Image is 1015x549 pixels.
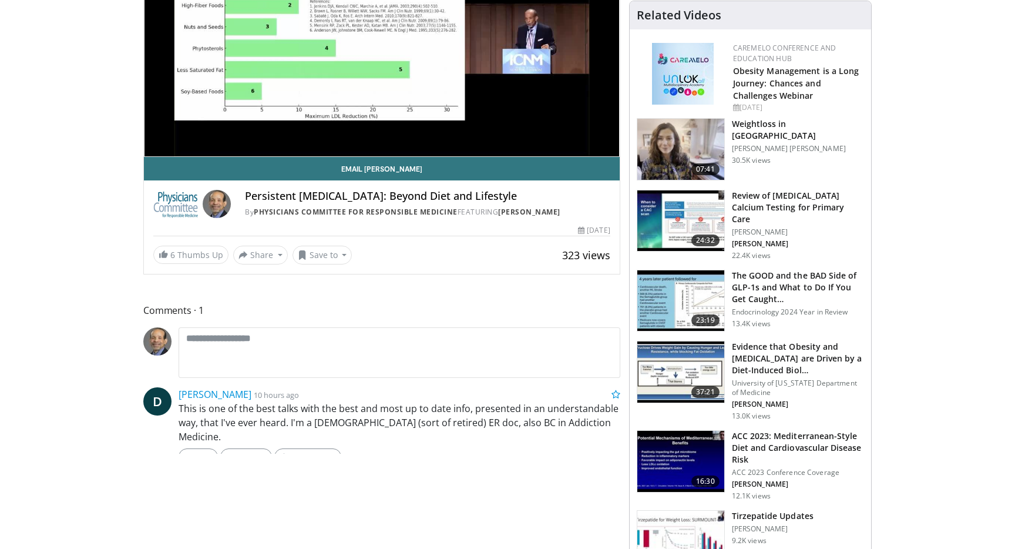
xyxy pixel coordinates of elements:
[732,400,864,409] p: [PERSON_NAME]
[732,270,864,305] h3: The GOOD and the BAD Side of GLP-1s and What to Do If You Get Caught…
[274,448,341,465] a: Thumbs Up
[732,430,864,466] h3: ACC 2023: Mediterranean-Style Diet and Cardiovascular Disease Risk
[732,510,814,522] h3: Tirzepatide Updates
[143,303,620,318] span: Comments 1
[153,190,198,218] img: Physicians Committee for Responsible Medicine
[179,448,218,465] a: Reply
[254,207,458,217] a: Physicians Committee for Responsible Medicine
[732,144,864,153] p: [PERSON_NAME] [PERSON_NAME]
[732,251,771,260] p: 22.4K views
[637,118,864,180] a: 07:41 Weightloss in [GEOGRAPHIC_DATA] [PERSON_NAME] [PERSON_NAME] 30.5K views
[179,388,251,401] a: [PERSON_NAME]
[562,248,610,262] span: 323 views
[732,411,771,421] p: 13.0K views
[245,190,610,203] h4: Persistent [MEDICAL_DATA]: Beyond Diet and Lifestyle
[732,307,864,317] p: Endocrinology 2024 Year in Review
[637,341,864,421] a: 37:21 Evidence that Obesity and [MEDICAL_DATA] are Driven by a Diet-Induced Biol… University of [...
[637,431,724,492] img: b0c32e83-cd40-4939-b266-f52db6655e49.150x105_q85_crop-smart_upscale.jpg
[245,207,610,217] div: By FEATURING
[153,246,228,264] a: 6 Thumbs Up
[732,227,864,237] p: [PERSON_NAME]
[652,43,714,105] img: 45df64a9-a6de-482c-8a90-ada250f7980c.png.150x105_q85_autocrop_double_scale_upscale_version-0.2.jpg
[691,163,720,175] span: 07:41
[732,491,771,501] p: 12.1K views
[637,270,724,332] img: 756cb5e3-da60-49d4-af2c-51c334342588.150x105_q85_crop-smart_upscale.jpg
[732,239,864,249] p: [PERSON_NAME]
[732,190,864,225] h3: Review of [MEDICAL_DATA] Calcium Testing for Primary Care
[637,190,864,260] a: 24:32 Review of [MEDICAL_DATA] Calcium Testing for Primary Care [PERSON_NAME] [PERSON_NAME] 22.4K...
[733,43,836,63] a: CaReMeLO Conference and Education Hub
[637,119,724,180] img: 9983fed1-7565-45be-8934-aef1103ce6e2.150x105_q85_crop-smart_upscale.jpg
[143,327,172,356] img: Avatar
[732,524,814,534] p: [PERSON_NAME]
[691,235,720,246] span: 24:32
[733,65,859,101] a: Obesity Management is a Long Journey: Chances and Challenges Webinar
[637,8,721,22] h4: Related Videos
[732,480,864,489] p: [PERSON_NAME]
[691,314,720,326] span: 23:19
[637,430,864,501] a: 16:30 ACC 2023: Mediterranean-Style Diet and Cardiovascular Disease Risk ACC 2023 Conference Cove...
[733,102,862,113] div: [DATE]
[732,118,864,142] h3: Weightloss in [GEOGRAPHIC_DATA]
[732,468,864,477] p: ACC 2023 Conference Coverage
[637,190,724,252] img: f4af32e0-a3f3-4dd9-8ed6-e543ca885e6d.150x105_q85_crop-smart_upscale.jpg
[637,270,864,332] a: 23:19 The GOOD and the BAD Side of GLP-1s and What to Do If You Get Caught… Endocrinology 2024 Ye...
[179,401,620,444] p: This is one of the best talks with the best and most up to date info, presented in an understanda...
[203,190,231,218] img: Avatar
[254,390,299,400] small: 10 hours ago
[498,207,560,217] a: [PERSON_NAME]
[233,246,288,265] button: Share
[637,342,724,403] img: 53591b2a-b107-489b-8d45-db59bb710304.150x105_q85_crop-smart_upscale.jpg
[732,319,771,329] p: 13.4K views
[732,156,771,165] p: 30.5K views
[691,386,720,398] span: 37:21
[732,379,864,397] p: University of [US_STATE] Department of Medicine
[293,246,352,265] button: Save to
[170,249,175,260] span: 6
[220,448,272,465] a: Message
[144,157,620,180] a: Email [PERSON_NAME]
[732,536,767,545] p: 9.2K views
[732,341,864,376] h3: Evidence that Obesity and [MEDICAL_DATA] are Driven by a Diet-Induced Biol…
[578,225,610,236] div: [DATE]
[691,476,720,487] span: 16:30
[143,387,172,416] a: D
